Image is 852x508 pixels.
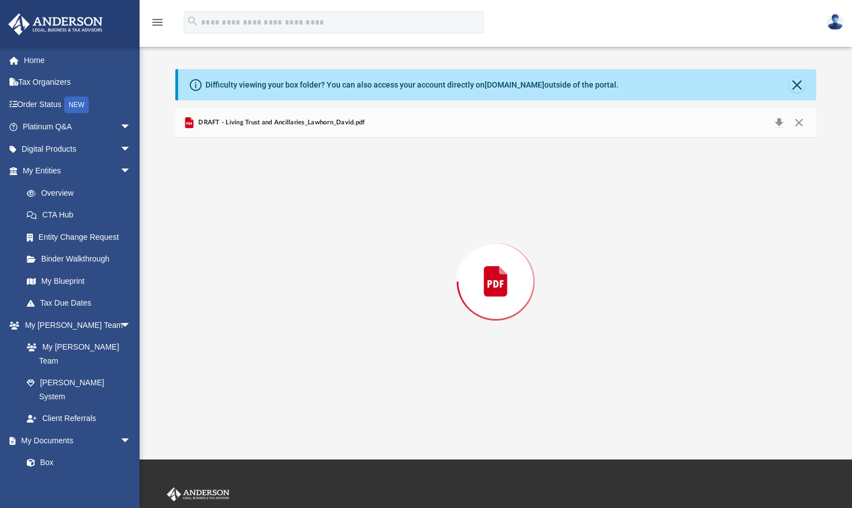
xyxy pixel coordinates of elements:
a: Order StatusNEW [8,93,148,116]
a: Client Referrals [16,408,142,430]
a: Tax Organizers [8,71,148,94]
i: menu [151,16,164,29]
img: User Pic [827,14,844,30]
div: Preview [175,108,816,425]
a: CTA Hub [16,204,148,226]
a: My Blueprint [16,270,142,292]
img: Anderson Advisors Platinum Portal [5,13,106,35]
div: NEW [64,96,89,113]
a: [DOMAIN_NAME] [485,80,544,89]
a: My [PERSON_NAME] Teamarrow_drop_down [8,314,142,336]
a: Overview [16,182,148,204]
a: Binder Walkthrough [16,248,148,270]
span: arrow_drop_down [120,429,142,452]
span: arrow_drop_down [120,138,142,161]
span: arrow_drop_down [120,116,142,139]
a: Platinum Q&Aarrow_drop_down [8,116,148,138]
i: search [186,15,199,27]
span: DRAFT - Living Trust and Ancillaries_Lawhorn_David.pdf [196,118,365,128]
img: Anderson Advisors Platinum Portal [165,487,232,502]
a: My Documentsarrow_drop_down [8,429,142,452]
span: arrow_drop_down [120,160,142,183]
button: Close [789,77,805,93]
a: Digital Productsarrow_drop_down [8,138,148,160]
a: Home [8,49,148,71]
span: arrow_drop_down [120,314,142,337]
button: Download [769,115,789,130]
a: My Entitiesarrow_drop_down [8,160,148,182]
button: Close [789,115,809,130]
div: Difficulty viewing your box folder? You can also access your account directly on outside of the p... [205,79,619,91]
a: Tax Due Dates [16,292,148,315]
a: Box [16,452,137,474]
a: Entity Change Request [16,226,148,248]
a: [PERSON_NAME] System [16,372,142,408]
a: menu [151,21,164,29]
a: My [PERSON_NAME] Team [16,336,137,372]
